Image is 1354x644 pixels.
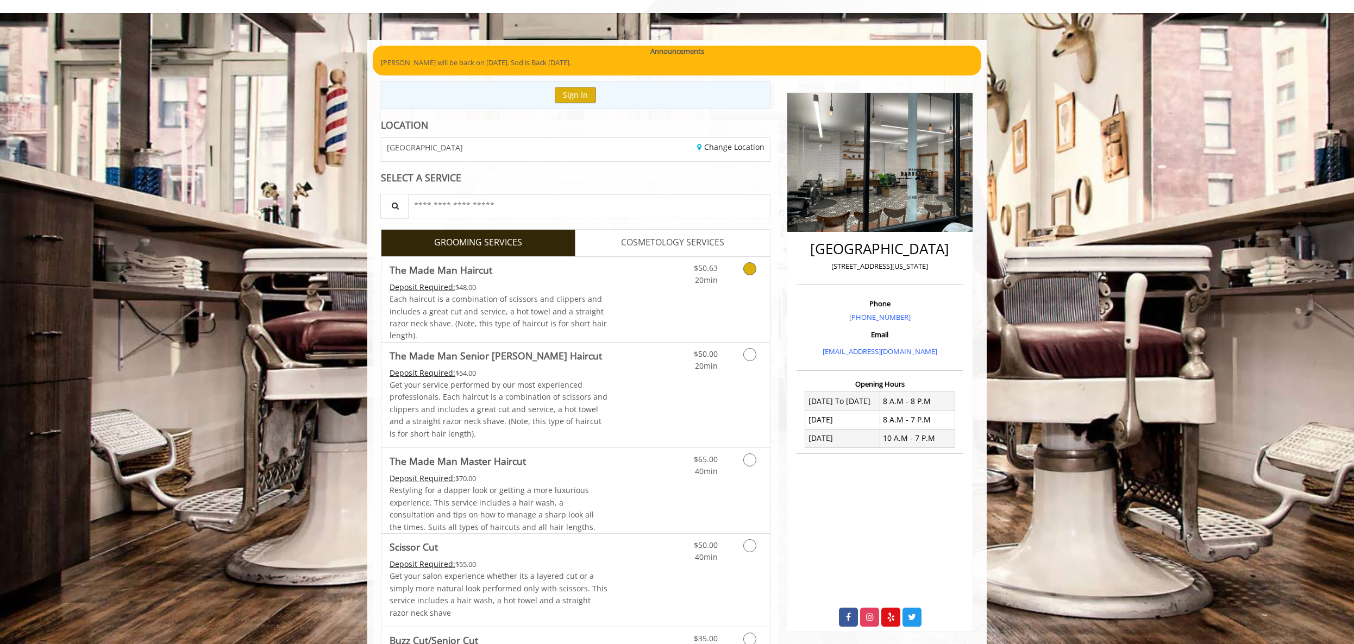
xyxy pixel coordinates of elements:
td: 8 A.M - 8 P.M [880,392,955,411]
span: This service needs some Advance to be paid before we block your appointment [390,368,455,378]
div: $48.00 [390,281,608,293]
span: This service needs some Advance to be paid before we block your appointment [390,282,455,292]
b: The Made Man Senior [PERSON_NAME] Haircut [390,348,602,363]
span: $65.00 [694,454,718,464]
b: LOCATION [381,118,428,131]
span: This service needs some Advance to be paid before we block your appointment [390,473,455,483]
td: 10 A.M - 7 P.M [880,429,955,447]
span: 40min [695,466,718,476]
span: COSMETOLOGY SERVICES [621,236,724,250]
span: $50.63 [694,263,718,273]
p: Get your service performed by our most experienced professionals. Each haircut is a combination o... [390,379,608,440]
div: $55.00 [390,558,608,570]
a: [PHONE_NUMBER] [849,312,911,322]
span: $50.00 [694,349,718,359]
b: Announcements [650,46,704,57]
span: This service needs some Advance to be paid before we block your appointment [390,559,455,569]
b: The Made Man Master Haircut [390,453,526,469]
span: 20min [695,275,718,285]
td: [DATE] To [DATE] [805,392,880,411]
td: [DATE] [805,411,880,429]
b: Scissor Cut [390,539,438,554]
span: Each haircut is a combination of scissors and clippers and includes a great cut and service, a ho... [390,294,607,340]
p: [PERSON_NAME] will be back on [DATE]. Sod is Back [DATE]. [381,57,973,68]
button: Service Search [380,194,409,218]
span: GROOMING SERVICES [434,236,522,250]
div: $54.00 [390,367,608,379]
span: 20min [695,361,718,371]
span: Restyling for a dapper look or getting a more luxurious experience. This service includes a hair ... [390,485,595,532]
h3: Opening Hours [797,380,963,388]
p: Get your salon experience whether its a layered cut or a simply more natural look performed only ... [390,570,608,619]
span: [GEOGRAPHIC_DATA] [387,143,463,151]
span: 40min [695,552,718,562]
b: The Made Man Haircut [390,262,492,277]
a: [EMAIL_ADDRESS][DOMAIN_NAME] [823,346,937,356]
div: SELECT A SERVICE [381,173,770,183]
h2: [GEOGRAPHIC_DATA] [799,241,961,257]
button: Sign In [555,87,596,103]
td: 8 A.M - 7 P.M [880,411,955,429]
span: $35.00 [694,633,718,643]
span: $50.00 [694,540,718,550]
td: [DATE] [805,429,880,447]
h3: Email [799,331,961,338]
p: [STREET_ADDRESS][US_STATE] [799,261,961,272]
a: Change Location [697,142,764,152]
div: $70.00 [390,472,608,484]
h3: Phone [799,300,961,307]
